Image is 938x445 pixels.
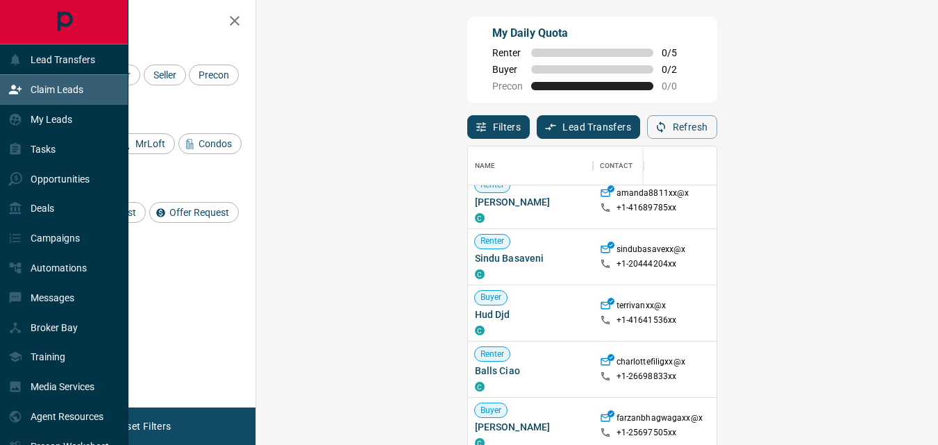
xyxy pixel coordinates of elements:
[144,65,186,85] div: Seller
[617,258,677,270] p: +1- 20444204xx
[662,64,692,75] span: 0 / 2
[178,133,242,154] div: Condos
[617,187,689,202] p: amanda8811xx@x
[475,326,485,335] div: condos.ca
[475,405,508,417] span: Buyer
[106,414,180,438] button: Reset Filters
[475,180,510,192] span: Renter
[475,195,586,209] span: [PERSON_NAME]
[468,146,593,185] div: Name
[647,115,717,139] button: Refresh
[475,236,510,248] span: Renter
[189,65,239,85] div: Precon
[617,412,703,427] p: farzanbhagwagaxx@x
[617,371,677,383] p: +1- 26698833xx
[115,133,175,154] div: MrLoft
[467,115,530,139] button: Filters
[475,382,485,392] div: condos.ca
[475,146,496,185] div: Name
[492,64,523,75] span: Buyer
[165,207,234,218] span: Offer Request
[475,308,586,321] span: Hud Djd
[617,427,677,439] p: +1- 25697505xx
[475,420,586,434] span: [PERSON_NAME]
[600,146,633,185] div: Contact
[44,14,242,31] h2: Filters
[194,138,237,149] span: Condos
[475,349,510,360] span: Renter
[662,81,692,92] span: 0 / 0
[149,202,239,223] div: Offer Request
[617,356,685,371] p: charlottefiligxx@x
[617,300,667,314] p: terrivanxx@x
[617,314,677,326] p: +1- 41641536xx
[194,69,234,81] span: Precon
[617,244,686,258] p: sindubasavexx@x
[492,25,692,42] p: My Daily Quota
[537,115,640,139] button: Lead Transfers
[475,213,485,223] div: condos.ca
[475,292,508,304] span: Buyer
[492,81,523,92] span: Precon
[492,47,523,58] span: Renter
[475,251,586,265] span: Sindu Basaveni
[475,364,586,378] span: Balls Ciao
[617,202,677,214] p: +1- 41689785xx
[475,269,485,279] div: condos.ca
[149,69,181,81] span: Seller
[131,138,170,149] span: MrLoft
[662,47,692,58] span: 0 / 5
